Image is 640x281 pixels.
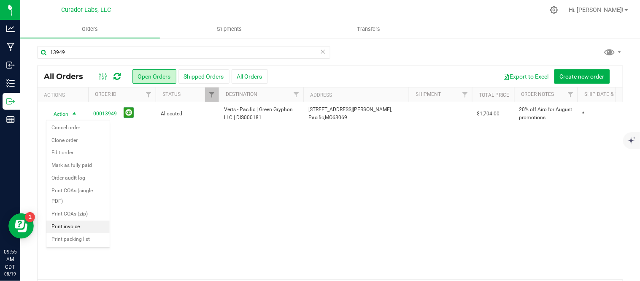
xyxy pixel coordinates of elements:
[346,25,392,33] span: Transfers
[8,213,34,239] iframe: Resource center
[308,115,325,120] span: Pacific,
[25,212,35,222] iframe: Resource center unread badge
[554,69,610,84] button: Create new order
[93,110,117,118] a: 00013949
[416,91,441,97] a: Shipment
[4,271,16,277] p: 08/19
[6,115,15,124] inline-svg: Reports
[44,92,85,98] div: Actions
[162,91,181,97] a: Status
[332,115,347,120] span: 63069
[232,69,268,84] button: All Orders
[6,61,15,69] inline-svg: Inbound
[160,20,300,38] a: Shipments
[224,106,298,122] span: Verts - Pacific | Green Gryphon LLC | DIS000181
[132,69,176,84] button: Open Orders
[498,69,554,84] button: Export to Excel
[521,91,554,97] a: Order Notes
[205,25,254,33] span: Shipments
[6,25,15,33] inline-svg: Analytics
[46,147,110,159] li: Edit order
[226,91,257,97] a: Destination
[569,6,624,13] span: Hi, [PERSON_NAME]!
[46,108,69,120] span: Action
[20,20,160,38] a: Orders
[308,106,392,112] span: [STREET_ADDRESS][PERSON_NAME],
[6,43,15,51] inline-svg: Manufacturing
[95,91,116,97] a: Order ID
[46,122,110,134] li: Cancel order
[205,87,219,102] a: Filter
[299,20,439,38] a: Transfers
[46,208,110,221] li: Print COAs (zip)
[320,46,326,57] span: Clear
[564,87,578,102] a: Filter
[519,106,572,122] span: 20% off Airo for August promotions
[289,87,303,102] a: Filter
[325,115,332,120] span: MO
[6,79,15,87] inline-svg: Inventory
[477,110,500,118] span: $1,704.00
[46,233,110,246] li: Print packing list
[161,110,214,118] span: Allocated
[46,134,110,147] li: Clone order
[479,92,509,98] a: Total Price
[142,87,156,102] a: Filter
[46,159,110,172] li: Mark as fully paid
[37,46,330,59] input: Search Order ID, Destination, Customer PO...
[44,72,92,81] span: All Orders
[303,87,409,102] th: Address
[61,6,111,14] span: Curador Labs, LLC
[458,87,472,102] a: Filter
[70,25,109,33] span: Orders
[560,73,605,80] span: Create new order
[46,185,110,208] li: Print COAs (single PDF)
[6,97,15,106] inline-svg: Outbound
[549,6,559,14] div: Manage settings
[46,221,110,233] li: Print invoice
[4,248,16,271] p: 09:55 AM CDT
[178,69,230,84] button: Shipped Orders
[46,172,110,185] li: Order audit log
[69,108,80,120] span: select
